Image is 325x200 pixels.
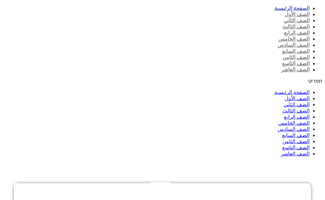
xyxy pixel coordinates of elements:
[284,18,310,23] a: الصف الثاني
[308,78,322,84] span: תפריט
[42,78,322,84] div: כפתור פתיחת תפריט
[284,102,310,107] a: الصف الثاني
[282,48,310,54] a: الصف السابع
[278,42,310,48] a: الصف السادس
[282,55,310,60] a: الصف الثامن
[284,30,310,36] a: الصف الرابع
[278,120,310,126] a: الصف الخامس
[285,96,310,101] a: الصف الأول
[278,36,310,42] a: الصف الخامس
[274,89,310,95] a: الصفحة الرئيسية
[282,139,310,144] a: الصف الثامن
[282,61,310,66] a: الصف التاسع
[281,67,310,72] a: الصف العاشر
[285,12,310,17] a: الصف الأول
[282,145,310,150] a: الصف التاسع
[282,24,310,29] a: الصف الثالث
[282,132,310,138] a: الصف السابع
[274,5,310,11] a: الصفحة الرئيسية
[282,108,310,113] a: الصف الثالث
[281,151,310,156] a: الصف العاشر
[284,114,310,120] a: الصف الرابع
[278,126,310,132] a: الصف السادس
